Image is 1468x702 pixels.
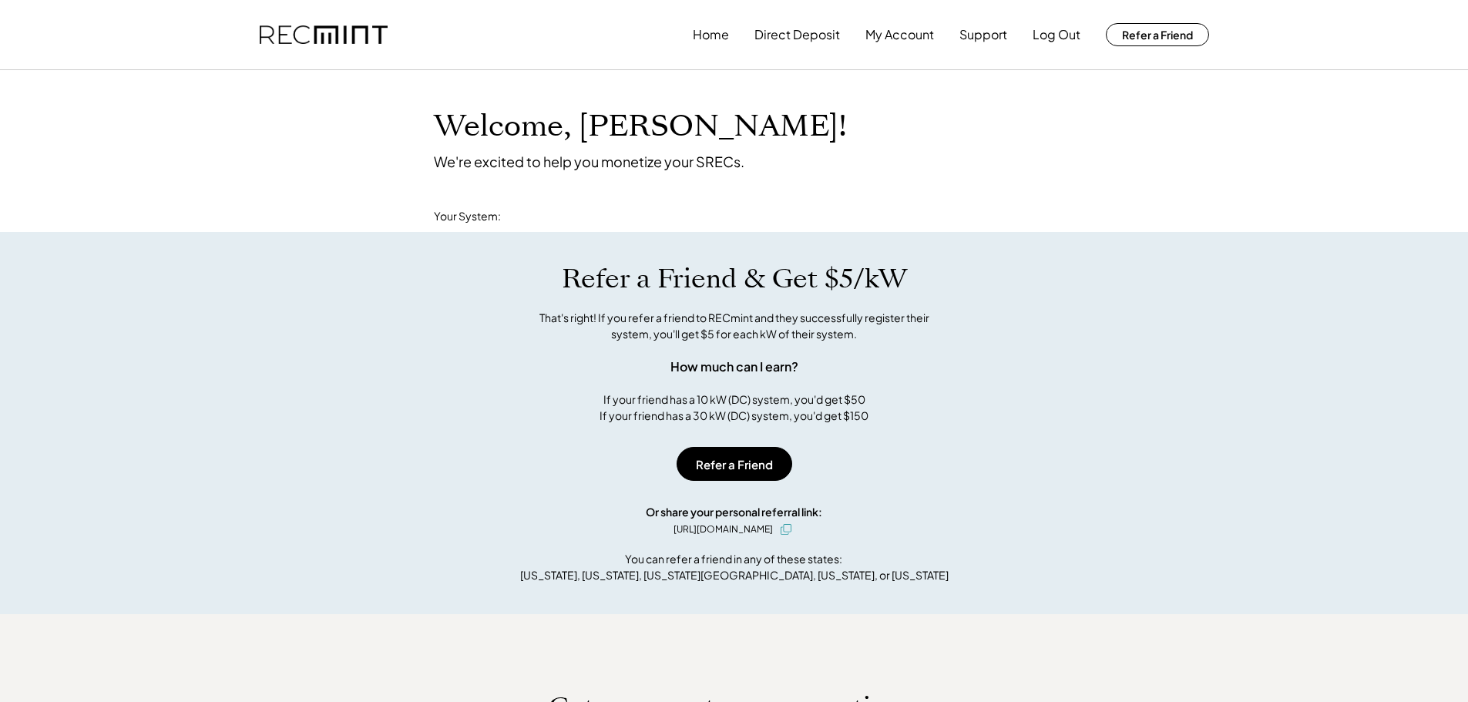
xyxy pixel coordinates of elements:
[600,391,868,424] div: If your friend has a 10 kW (DC) system, you'd get $50 If your friend has a 30 kW (DC) system, you...
[434,153,744,170] div: We're excited to help you monetize your SRECs.
[522,310,946,342] div: That's right! If you refer a friend to RECmint and they successfully register their system, you'l...
[777,520,795,539] button: click to copy
[670,358,798,376] div: How much can I earn?
[562,263,907,295] h1: Refer a Friend & Get $5/kW
[754,19,840,50] button: Direct Deposit
[693,19,729,50] button: Home
[1033,19,1080,50] button: Log Out
[434,109,847,145] h1: Welcome, [PERSON_NAME]!
[434,209,501,224] div: Your System:
[674,522,773,536] div: [URL][DOMAIN_NAME]
[520,551,949,583] div: You can refer a friend in any of these states: [US_STATE], [US_STATE], [US_STATE][GEOGRAPHIC_DATA...
[677,447,792,481] button: Refer a Friend
[1106,23,1209,46] button: Refer a Friend
[646,504,822,520] div: Or share your personal referral link:
[865,19,934,50] button: My Account
[260,25,388,45] img: recmint-logotype%403x.png
[959,19,1007,50] button: Support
